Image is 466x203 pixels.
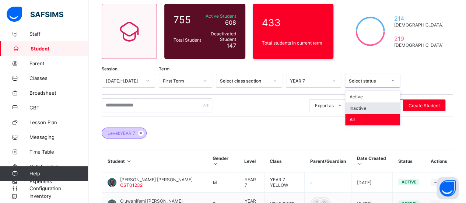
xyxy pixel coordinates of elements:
[29,164,88,169] span: Collaborators
[207,150,239,172] th: Gender
[401,179,416,185] span: active
[305,150,351,172] th: Parent/Guardian
[31,46,88,52] span: Student
[120,177,193,182] span: [PERSON_NAME] [PERSON_NAME]
[29,149,88,155] span: Time Table
[437,177,459,199] button: Open asap
[264,172,305,193] td: YEAR 7 YELLOW
[345,102,400,114] div: Inactive
[120,182,143,188] span: CST01232
[425,150,453,172] th: Actions
[205,31,236,42] span: Deactivated Student
[29,193,88,199] span: Inventory
[393,150,425,172] th: Status
[172,35,203,45] div: Total Student
[29,90,88,96] span: Broadsheet
[29,31,88,37] span: Staff
[264,150,305,172] th: Class
[290,78,327,84] div: YEAR 7
[394,42,444,48] span: [DEMOGRAPHIC_DATA]
[345,91,400,102] div: Active
[220,78,269,84] div: Select class section
[29,134,88,140] span: Messaging
[351,150,393,172] th: Date Created
[174,14,201,25] span: 755
[351,172,393,193] td: [DATE]
[349,78,386,84] div: Select status
[29,171,88,176] span: Help
[239,172,264,193] td: YEAR 7
[394,35,444,42] span: 219
[29,185,88,191] span: Configuration
[106,78,141,84] div: [DATE]-[DATE]
[29,105,88,111] span: CBT
[159,66,169,71] span: Term
[163,78,199,84] div: First Term
[29,119,88,125] span: Lesson Plan
[29,75,88,81] span: Classes
[394,22,444,28] span: [DEMOGRAPHIC_DATA]
[29,60,88,66] span: Parent
[345,114,400,125] div: All
[262,40,325,46] span: Total students in current term
[102,66,118,71] span: Session
[207,172,239,193] td: M
[205,13,236,19] span: Active Student
[227,42,236,49] span: 147
[394,15,444,22] span: 214
[239,150,264,172] th: Level
[409,103,440,108] span: Create Student
[315,103,334,108] span: Export as
[262,17,325,28] span: 433
[213,161,219,167] i: Sort in Ascending Order
[357,161,363,167] i: Sort in Ascending Order
[7,7,63,22] img: safsims
[108,130,135,136] span: Level: YEAR 7
[102,150,207,172] th: Student
[225,19,236,26] span: 608
[126,158,132,164] i: Sort in Ascending Order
